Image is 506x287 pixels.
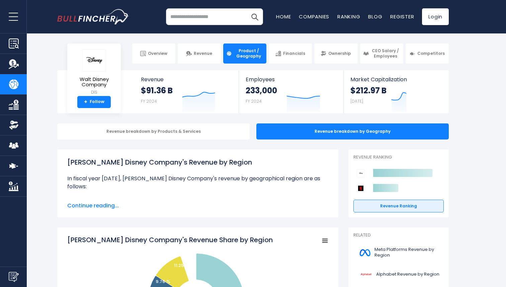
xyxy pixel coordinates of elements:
[77,96,111,108] a: +Follow
[314,43,357,64] a: Ownership
[134,70,239,113] a: Revenue $91.36 B FY 2024
[353,200,444,212] a: Revenue Ranking
[357,267,374,282] img: GOOGL logo
[344,70,448,113] a: Market Capitalization $212.97 B [DATE]
[132,43,175,64] a: Overview
[350,76,441,83] span: Market Capitalization
[67,196,328,204] li: $72.16 B
[283,51,305,56] span: Financials
[67,175,328,191] p: In fiscal year [DATE], [PERSON_NAME] Disney Company's revenue by geographical region are as follows:
[72,49,116,96] a: Walt Disney Company DIS
[239,70,343,113] a: Employees 233,000 FY 2024
[67,202,328,210] span: Continue reading...
[73,77,115,88] span: Walt Disney Company
[223,43,266,64] a: Product / Geography
[360,43,403,64] a: CEO Salary / Employees
[357,184,365,192] img: Netflix competitors logo
[73,89,115,95] small: DIS
[357,245,372,260] img: META logo
[67,235,273,245] tspan: [PERSON_NAME] Disney Company's Revenue Share by Region
[353,265,444,284] a: Alphabet Revenue by Region
[141,98,157,104] small: FY 2024
[328,51,351,56] span: Ownership
[246,98,262,104] small: FY 2024
[57,9,129,24] a: Go to homepage
[353,232,444,238] p: Related
[246,8,263,25] button: Search
[156,278,170,285] text: 9.76 %
[246,76,336,83] span: Employees
[353,155,444,160] p: Revenue Ranking
[256,123,449,139] div: Revenue breakdown by Geography
[368,13,382,20] a: Blog
[74,196,101,204] b: Americas:
[417,51,445,56] span: Competitors
[57,123,250,139] div: Revenue breakdown by Products & Services
[141,85,173,96] strong: $91.36 B
[337,13,360,20] a: Ranking
[9,120,19,130] img: Ownership
[246,85,277,96] strong: 233,000
[371,48,400,59] span: CEO Salary / Employees
[234,48,263,59] span: Product / Geography
[178,43,221,64] a: Revenue
[350,98,363,104] small: [DATE]
[84,99,87,105] strong: +
[350,85,387,96] strong: $212.97 B
[148,51,167,56] span: Overview
[67,157,328,167] h1: [PERSON_NAME] Disney Company's Revenue by Region
[57,9,129,24] img: bullfincher logo
[422,8,449,25] a: Login
[353,244,444,262] a: Meta Platforms Revenue by Region
[374,247,440,258] span: Meta Platforms Revenue by Region
[376,272,439,277] span: Alphabet Revenue by Region
[269,43,312,64] a: Financials
[141,76,232,83] span: Revenue
[357,169,365,177] img: Walt Disney Company competitors logo
[406,43,449,64] a: Competitors
[194,51,212,56] span: Revenue
[174,262,189,269] text: 11.25 %
[299,13,329,20] a: Companies
[390,13,414,20] a: Register
[276,13,291,20] a: Home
